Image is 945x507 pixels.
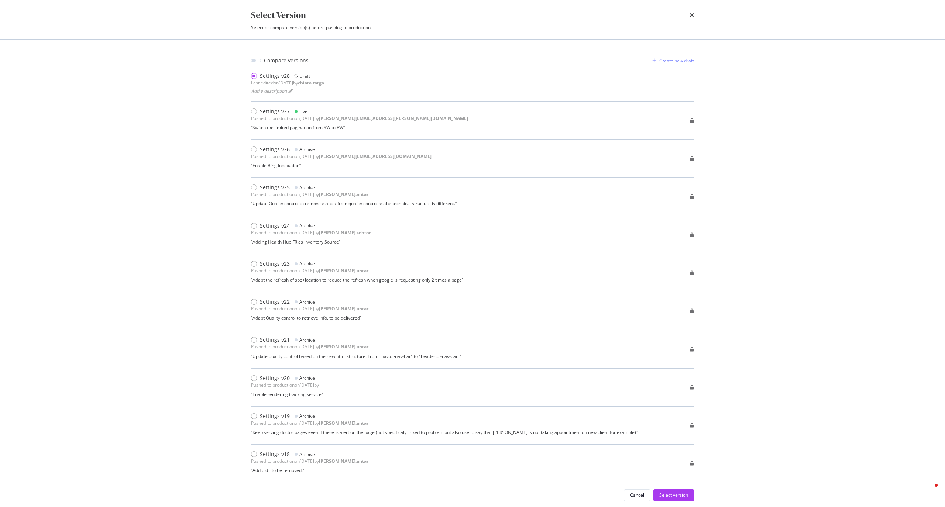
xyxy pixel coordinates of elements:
[251,162,432,169] div: “ Enable Bing Indexation ”
[630,492,644,498] div: Cancel
[251,429,638,435] div: “ Keep serving doctor pages even if there is alert on the page (not specificaly linked to problem...
[251,230,372,236] div: Pushed to production on [DATE] by
[251,353,461,359] div: “ Update quality control based on the new html structure. From "nav.dl-nav-bar" to "header.dl-nav...
[251,467,368,473] div: “ Add pid= to be removed. ”
[319,306,368,312] b: [PERSON_NAME].antar
[299,108,307,114] div: Live
[260,222,290,230] div: Settings v24
[251,191,368,197] div: Pushed to production on [DATE] by
[251,458,368,464] div: Pushed to production on [DATE] by
[260,451,290,458] div: Settings v18
[260,336,290,344] div: Settings v21
[659,58,694,64] div: Create new draft
[299,223,315,229] div: Archive
[299,337,315,343] div: Archive
[260,298,290,306] div: Settings v22
[298,80,324,86] b: chiara.targa
[260,260,290,268] div: Settings v23
[251,153,432,159] div: Pushed to production on [DATE] by
[653,489,694,501] button: Select version
[264,57,309,64] div: Compare versions
[251,382,319,388] div: Pushed to production on [DATE] by
[251,115,468,121] div: Pushed to production on [DATE] by
[319,268,368,274] b: [PERSON_NAME].antar
[251,80,324,86] div: Last edited on [DATE] by
[659,492,688,498] div: Select version
[260,413,290,420] div: Settings v19
[319,153,432,159] b: [PERSON_NAME][EMAIL_ADDRESS][DOMAIN_NAME]
[251,344,368,350] div: Pushed to production on [DATE] by
[251,391,323,397] div: “ Enable rendering tracking service ”
[260,146,290,153] div: Settings v26
[251,124,468,131] div: “ Switch the limited pagination from SW to PW ”
[299,299,315,305] div: Archive
[920,482,938,500] iframe: Intercom live chat
[251,268,368,274] div: Pushed to production on [DATE] by
[251,306,368,312] div: Pushed to production on [DATE] by
[299,375,315,381] div: Archive
[319,458,368,464] b: [PERSON_NAME].antar
[624,489,650,501] button: Cancel
[251,277,463,283] div: “ Adapt the refresh of spe+location to reduce the refresh when google is requesting only 2 times ...
[649,55,694,66] button: Create new draft
[299,146,315,152] div: Archive
[251,315,368,321] div: “ Adapt Quality control to retrieve info. to be delivered ”
[260,72,290,80] div: Settings v28
[319,230,372,236] b: [PERSON_NAME].sebton
[319,115,468,121] b: [PERSON_NAME][EMAIL_ADDRESS][PERSON_NAME][DOMAIN_NAME]
[251,200,457,207] div: “ Update Quality control to remove /sante/ from quality control as the technical structure is dif...
[260,108,290,115] div: Settings v27
[251,24,694,31] div: Select or compare version(s) before pushing to production
[319,191,368,197] b: [PERSON_NAME].antar
[319,420,368,426] b: [PERSON_NAME].antar
[251,239,372,245] div: “ Adding Health Hub FR as Inventory Source ”
[299,261,315,267] div: Archive
[299,451,315,458] div: Archive
[299,73,310,79] div: Draft
[260,375,290,382] div: Settings v20
[690,9,694,21] div: times
[299,184,315,191] div: Archive
[251,420,368,426] div: Pushed to production on [DATE] by
[260,184,290,191] div: Settings v25
[319,344,368,350] b: [PERSON_NAME].antar
[251,9,306,21] div: Select Version
[299,413,315,419] div: Archive
[251,88,287,94] span: Add a description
